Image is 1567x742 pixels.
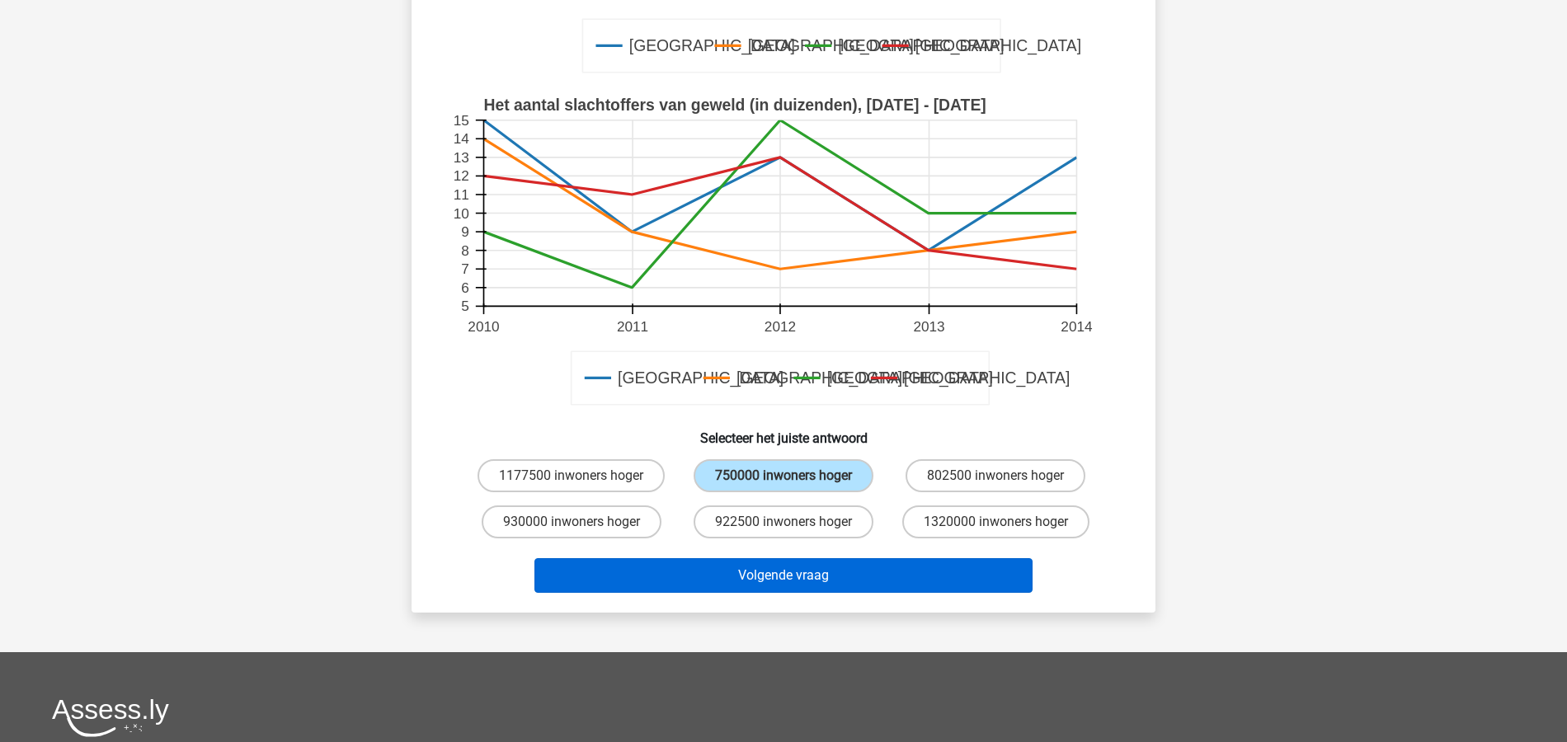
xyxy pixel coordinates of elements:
[478,459,665,492] label: 1177500 inwoners hoger
[454,112,469,129] text: 15
[617,318,648,335] text: 2011
[454,205,469,222] text: 10
[454,130,470,147] text: 14
[52,698,169,737] img: Assessly logo
[748,37,914,56] text: [GEOGRAPHIC_DATA]
[736,369,902,388] text: [GEOGRAPHIC_DATA]
[904,369,1070,388] text: [GEOGRAPHIC_DATA]
[906,459,1085,492] label: 802500 inwoners hoger
[838,37,1004,56] text: [GEOGRAPHIC_DATA]
[915,37,1081,56] text: [GEOGRAPHIC_DATA]
[483,96,986,114] text: Het aantal slachtoffers van geweld (in duizenden), [DATE] - [DATE]
[629,37,795,56] text: [GEOGRAPHIC_DATA]
[694,459,873,492] label: 750000 inwoners hoger
[454,186,469,203] text: 11
[902,505,1089,538] label: 1320000 inwoners hoger
[534,558,1033,593] button: Volgende vraag
[1061,318,1093,335] text: 2014
[461,223,469,240] text: 9
[454,149,469,166] text: 13
[694,505,873,538] label: 922500 inwoners hoger
[765,318,796,335] text: 2012
[454,168,469,185] text: 12
[461,242,469,259] text: 8
[461,261,469,277] text: 7
[461,298,469,315] text: 5
[618,369,783,388] text: [GEOGRAPHIC_DATA]
[827,369,993,388] text: [GEOGRAPHIC_DATA]
[461,279,469,296] text: 6
[482,505,661,538] label: 930000 inwoners hoger
[468,318,499,335] text: 2010
[438,417,1129,446] h6: Selecteer het juiste antwoord
[913,318,944,335] text: 2013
